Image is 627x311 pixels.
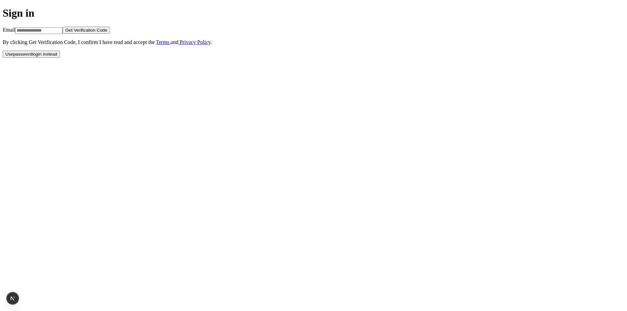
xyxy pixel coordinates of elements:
a: Privacy Policy [178,39,210,45]
h1: Sign in [3,7,624,19]
button: Usepasswordlogin instead [3,51,60,58]
p: By clicking Get Verification Code , I confirm I have read and accept the and . [3,39,624,45]
label: Email [3,27,15,33]
a: Terms [156,39,171,45]
button: Get Verification Code [63,27,110,34]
